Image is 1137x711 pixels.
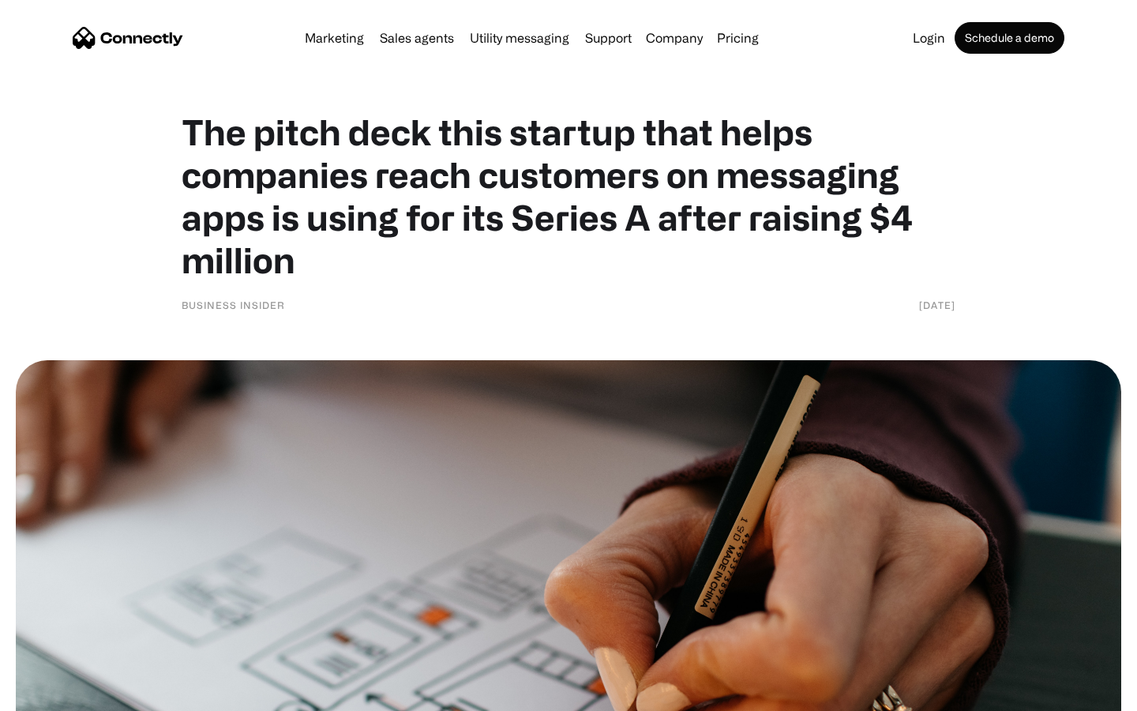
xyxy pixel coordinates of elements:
[646,27,703,49] div: Company
[182,111,955,281] h1: The pitch deck this startup that helps companies reach customers on messaging apps is using for i...
[32,683,95,705] ul: Language list
[955,22,1064,54] a: Schedule a demo
[298,32,370,44] a: Marketing
[711,32,765,44] a: Pricing
[906,32,951,44] a: Login
[16,683,95,705] aside: Language selected: English
[579,32,638,44] a: Support
[373,32,460,44] a: Sales agents
[182,297,285,313] div: Business Insider
[463,32,576,44] a: Utility messaging
[919,297,955,313] div: [DATE]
